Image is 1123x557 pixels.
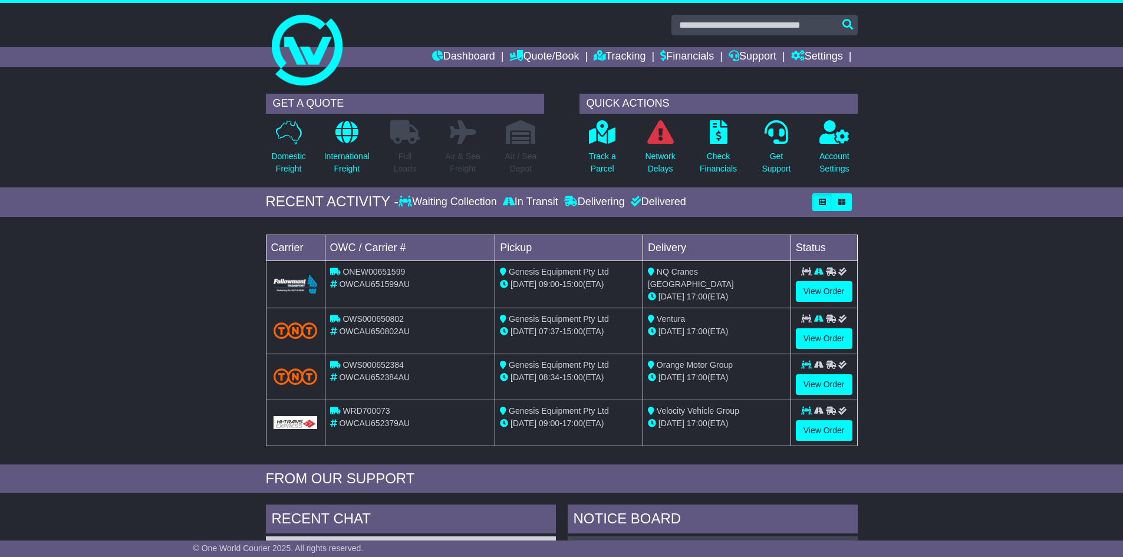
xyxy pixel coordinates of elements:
span: Genesis Equipment Pty Ltd [509,267,609,276]
span: OWCAU652379AU [339,418,410,428]
span: 15:00 [562,327,583,336]
img: GetCarrierServiceLogo [274,416,318,429]
span: 17:00 [687,418,707,428]
span: Velocity Vehicle Group [657,406,739,416]
p: Air & Sea Freight [446,150,480,175]
a: Dashboard [432,47,495,67]
span: 07:37 [539,327,559,336]
a: View Order [796,328,852,349]
div: - (ETA) [500,278,638,291]
div: (ETA) [648,417,786,430]
div: In Transit [500,196,561,209]
span: Ventura [657,314,685,324]
img: TNT_Domestic.png [274,368,318,384]
div: RECENT ACTIVITY - [266,193,399,210]
span: OWCAU651599AU [339,279,410,289]
p: Track a Parcel [589,150,616,175]
div: - (ETA) [500,371,638,384]
div: (ETA) [648,325,786,338]
td: Delivery [643,235,791,261]
img: Followmont_Transport.png [274,275,318,294]
a: NetworkDelays [644,120,676,182]
span: [DATE] [511,327,536,336]
span: 17:00 [687,373,707,382]
p: Get Support [762,150,791,175]
a: GetSupport [761,120,791,182]
span: ONEW00651599 [343,267,405,276]
span: Genesis Equipment Pty Ltd [509,360,609,370]
p: Full Loads [390,150,420,175]
span: [DATE] [658,327,684,336]
span: [DATE] [511,373,536,382]
span: 15:00 [562,373,583,382]
span: [DATE] [658,418,684,428]
div: - (ETA) [500,417,638,430]
span: [DATE] [511,279,536,289]
div: Delivering [561,196,628,209]
td: OWC / Carrier # [325,235,495,261]
img: TNT_Domestic.png [274,322,318,338]
span: Genesis Equipment Pty Ltd [509,406,609,416]
div: GET A QUOTE [266,94,544,114]
span: OWCAU650802AU [339,327,410,336]
a: Quote/Book [509,47,579,67]
span: OWS000650802 [343,314,404,324]
a: Financials [660,47,714,67]
td: Status [791,235,857,261]
a: View Order [796,420,852,441]
div: (ETA) [648,291,786,303]
span: OWCAU652384AU [339,373,410,382]
span: [DATE] [658,373,684,382]
span: 09:00 [539,279,559,289]
a: AccountSettings [819,120,850,182]
span: 17:00 [562,418,583,428]
div: (ETA) [648,371,786,384]
div: QUICK ACTIONS [579,94,858,114]
a: InternationalFreight [324,120,370,182]
td: Carrier [266,235,325,261]
span: OWS000652384 [343,360,404,370]
p: Network Delays [645,150,675,175]
span: WRD700073 [343,406,390,416]
div: NOTICE BOARD [568,505,858,536]
a: View Order [796,374,852,395]
span: 08:34 [539,373,559,382]
a: CheckFinancials [699,120,737,182]
p: Air / Sea Depot [505,150,537,175]
div: - (ETA) [500,325,638,338]
a: View Order [796,281,852,302]
a: DomesticFreight [271,120,306,182]
div: Delivered [628,196,686,209]
span: Orange Motor Group [657,360,733,370]
div: FROM OUR SUPPORT [266,470,858,487]
span: © One World Courier 2025. All rights reserved. [193,543,364,553]
a: Tracking [594,47,646,67]
span: 09:00 [539,418,559,428]
span: 17:00 [687,292,707,301]
a: Support [729,47,776,67]
div: RECENT CHAT [266,505,556,536]
span: 15:00 [562,279,583,289]
span: [DATE] [511,418,536,428]
p: Check Financials [700,150,737,175]
a: Track aParcel [588,120,617,182]
td: Pickup [495,235,643,261]
span: NQ Cranes [GEOGRAPHIC_DATA] [648,267,734,289]
div: Waiting Collection [399,196,499,209]
p: Account Settings [819,150,849,175]
p: Domestic Freight [271,150,305,175]
a: Settings [791,47,843,67]
span: [DATE] [658,292,684,301]
span: 17:00 [687,327,707,336]
p: International Freight [324,150,370,175]
span: Genesis Equipment Pty Ltd [509,314,609,324]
